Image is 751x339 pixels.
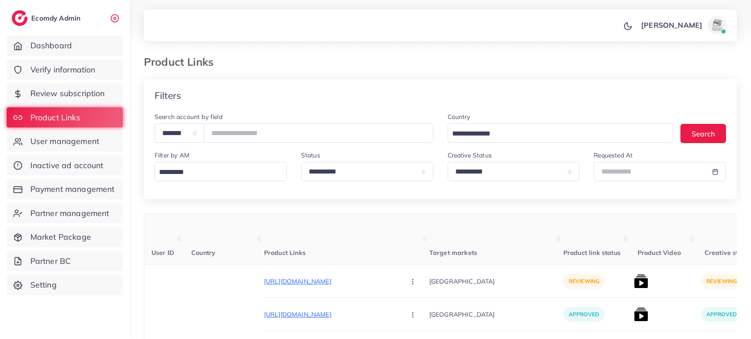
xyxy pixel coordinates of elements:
[448,123,674,143] div: Search for option
[301,151,320,160] label: Status
[30,279,57,291] span: Setting
[429,271,563,291] p: [GEOGRAPHIC_DATA]
[31,14,83,22] h2: Ecomdy Admin
[636,16,730,34] a: [PERSON_NAME]avatar
[30,255,71,267] span: Partner BC
[634,307,648,322] img: list product video
[191,249,215,257] span: Country
[30,136,99,147] span: User management
[7,59,123,80] a: Verify information
[563,249,621,257] span: Product link status
[7,107,123,128] a: Product Links
[7,251,123,271] a: Partner BC
[563,307,604,322] p: approved
[708,16,726,34] img: avatar
[7,275,123,295] a: Setting
[563,274,605,289] p: reviewing
[155,151,189,160] label: Filter by AM
[264,249,306,257] span: Product Links
[7,83,123,104] a: Review subscription
[155,162,287,181] div: Search for option
[7,227,123,247] a: Market Package
[30,231,91,243] span: Market Package
[429,249,477,257] span: Target markets
[30,208,109,219] span: Partner management
[144,55,221,68] h3: Product Links
[30,160,104,171] span: Inactive ad account
[638,249,681,257] span: Product Video
[680,124,726,143] button: Search
[7,179,123,199] a: Payment management
[701,307,742,322] p: approved
[264,309,398,320] p: [URL][DOMAIN_NAME]
[7,131,123,152] a: User management
[156,165,281,179] input: Search for option
[594,151,633,160] label: Requested At
[155,90,181,101] h4: Filters
[30,112,80,123] span: Product Links
[12,10,28,26] img: logo
[12,10,83,26] a: logoEcomdy Admin
[449,127,662,141] input: Search for option
[7,155,123,176] a: Inactive ad account
[264,276,398,287] p: [URL][DOMAIN_NAME]
[641,20,702,30] p: [PERSON_NAME]
[634,274,648,288] img: list product video
[448,112,470,121] label: Country
[30,183,115,195] span: Payment management
[155,112,222,121] label: Search account by field
[7,203,123,224] a: Partner management
[448,151,492,160] label: Creative Status
[429,304,563,324] p: [GEOGRAPHIC_DATA]
[30,64,96,76] span: Verify information
[151,249,174,257] span: User ID
[30,40,72,51] span: Dashboard
[30,88,105,99] span: Review subscription
[7,35,123,56] a: Dashboard
[701,274,743,289] p: reviewing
